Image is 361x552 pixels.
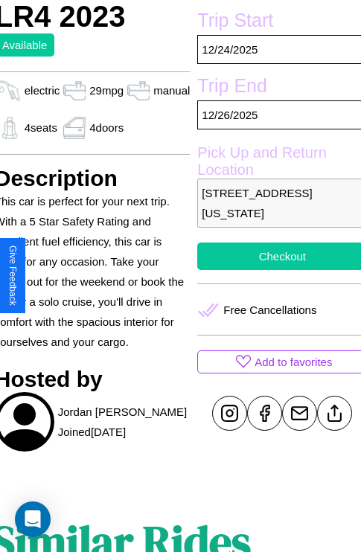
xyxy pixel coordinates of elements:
p: Joined [DATE] [58,422,126,442]
p: Jordan [PERSON_NAME] [58,402,187,422]
div: Open Intercom Messenger [15,501,51,537]
p: manual [153,80,190,100]
p: Free Cancellations [223,300,316,320]
img: gas [60,80,89,102]
p: electric [25,80,60,100]
p: Add to favorites [255,352,332,372]
img: gas [60,117,89,139]
p: Available [2,35,48,55]
div: Give Feedback [7,245,18,306]
img: gas [124,80,153,102]
p: 29 mpg [89,80,124,100]
p: 4 seats [25,118,57,138]
p: 4 doors [89,118,124,138]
